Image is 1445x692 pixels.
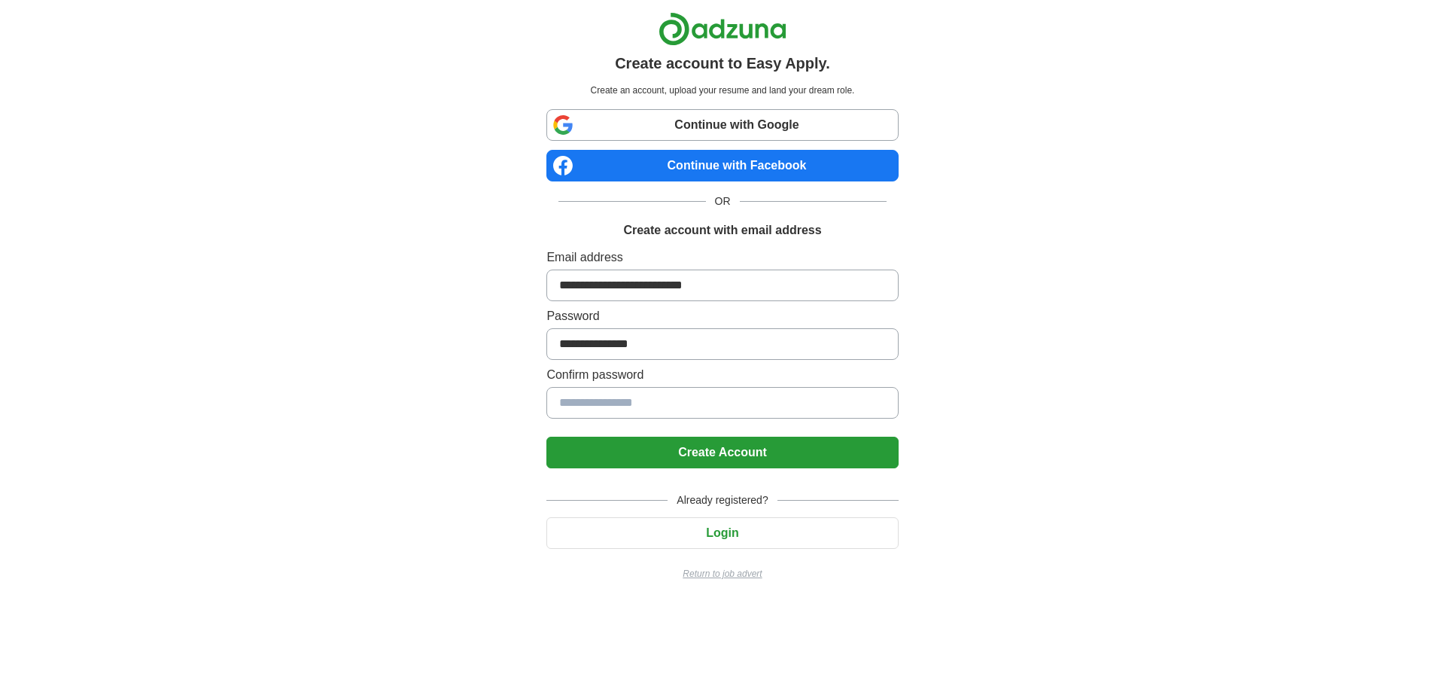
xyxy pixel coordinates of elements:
[615,52,830,75] h1: Create account to Easy Apply.
[546,248,898,267] label: Email address
[706,194,740,209] span: OR
[546,307,898,325] label: Password
[623,221,821,239] h1: Create account with email address
[546,366,898,384] label: Confirm password
[549,84,895,97] p: Create an account, upload your resume and land your dream role.
[546,526,898,539] a: Login
[546,567,898,581] a: Return to job advert
[546,517,898,549] button: Login
[659,12,786,46] img: Adzuna logo
[546,437,898,468] button: Create Account
[668,492,777,508] span: Already registered?
[546,150,898,181] a: Continue with Facebook
[546,109,898,141] a: Continue with Google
